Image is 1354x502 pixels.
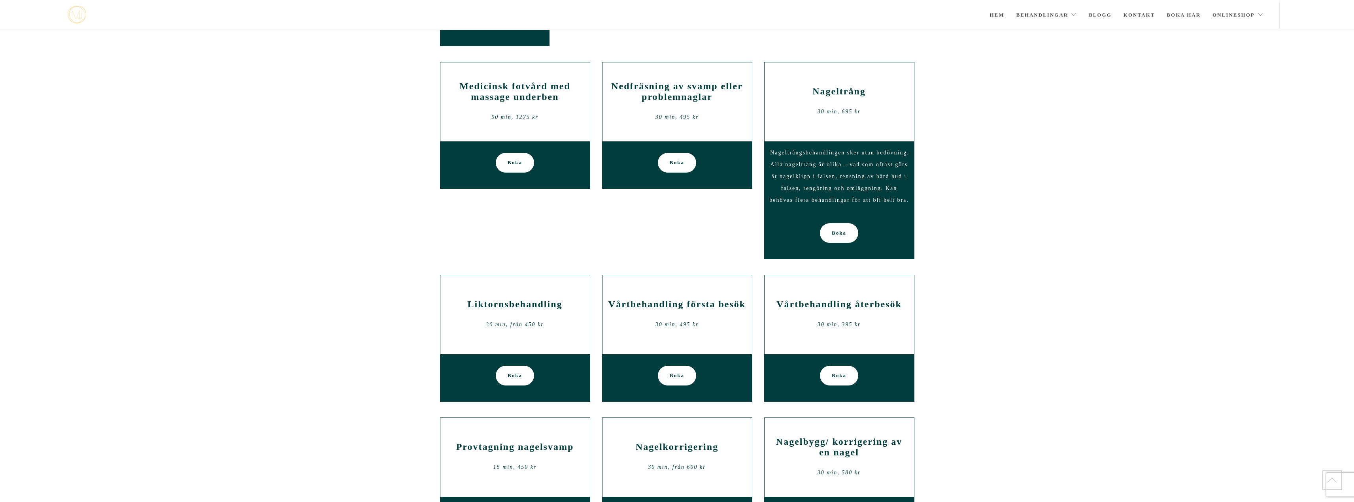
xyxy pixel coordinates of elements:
[770,299,908,310] h2: Vårtbehandling återbesök
[68,6,86,24] a: mjstudio mjstudio mjstudio
[670,366,684,385] span: Boka
[608,319,746,331] div: 30 min, 495 kr
[1124,1,1155,29] a: Kontakt
[496,366,534,385] a: Boka
[446,299,584,310] h2: Liktornsbehandling
[820,366,858,385] a: Boka
[820,223,858,243] a: Boka
[658,153,696,173] a: Boka
[658,366,696,385] a: Boka
[770,436,908,458] h2: Nagelbygg/ korrigering av en nagel
[608,461,746,473] div: 30 min, från 600 kr
[670,153,684,173] span: Boka
[446,111,584,123] div: 90 min, 1275 kr
[508,366,522,385] span: Boka
[68,6,86,24] img: mjstudio
[769,150,909,203] span: Nageltrångsbehandlingen sker utan bedövning. Alla nageltrång är olika – vad som oftast görs är na...
[990,1,1004,29] a: Hem
[832,366,846,385] span: Boka
[1167,1,1201,29] a: Boka här
[608,111,746,123] div: 30 min, 495 kr
[446,319,584,331] div: 30 min, från 450 kr
[446,442,584,452] h2: Provtagning nagelsvamp
[446,81,584,102] h2: Medicinsk fotvård med massage underben
[446,461,584,473] div: 15 min, 450 kr
[608,81,746,102] h2: Nedfräsning av svamp eller problemnaglar
[770,319,908,331] div: 30 min, 395 kr
[1212,1,1263,29] a: Onlineshop
[608,442,746,452] h2: Nagelkorrigering
[1016,1,1077,29] a: Behandlingar
[832,223,846,243] span: Boka
[608,299,746,310] h2: Vårtbehandling första besök
[1089,1,1112,29] a: Blogg
[770,467,908,479] div: 30 min, 580 kr
[496,153,534,173] a: Boka
[508,153,522,173] span: Boka
[770,86,908,97] h2: Nageltrång
[770,106,908,118] div: 30 min, 695 kr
